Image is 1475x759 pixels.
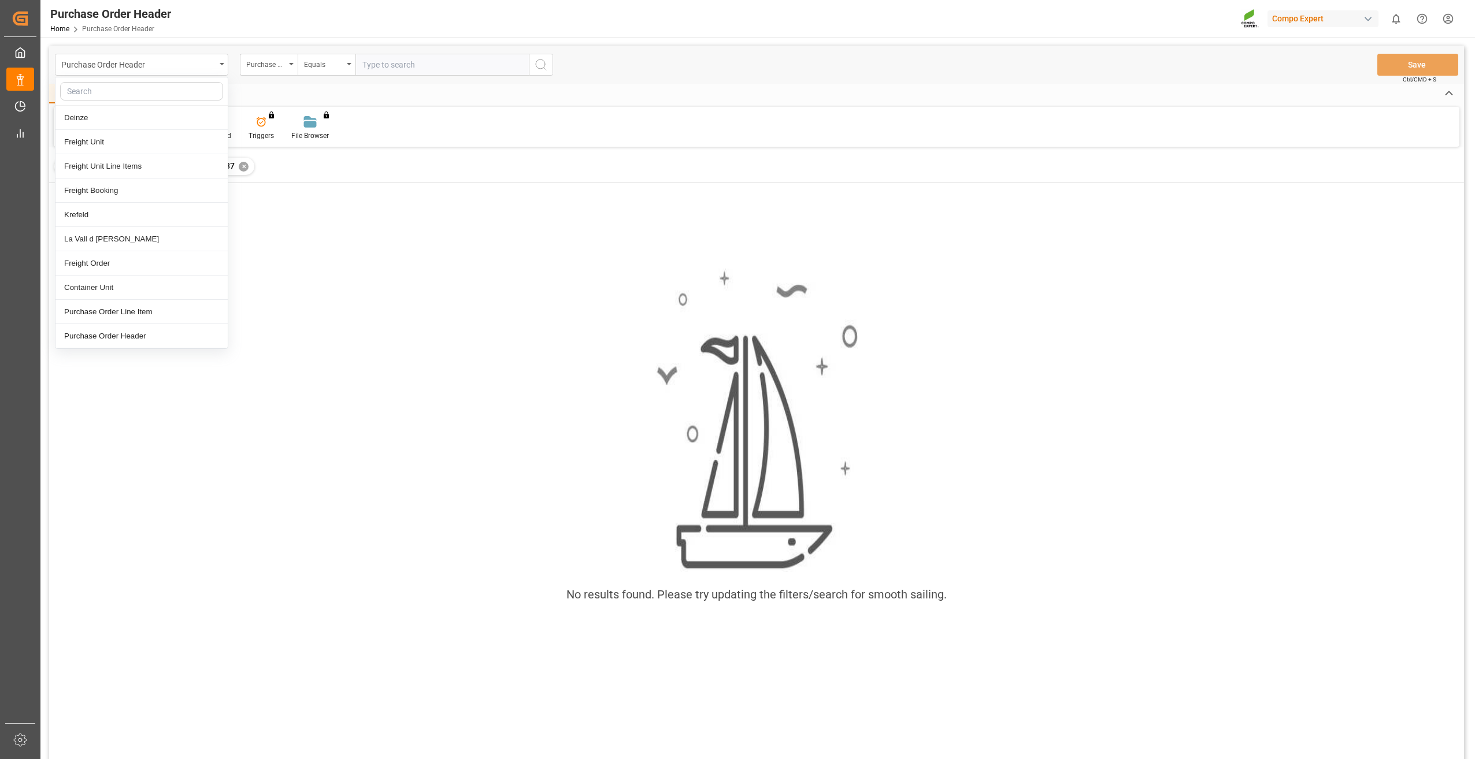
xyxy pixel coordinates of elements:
[55,178,228,203] div: Freight Booking
[55,276,228,300] div: Container Unit
[655,269,858,572] img: smooth_sailing.jpeg
[529,54,553,76] button: search button
[55,300,228,324] div: Purchase Order Line Item
[55,54,228,76] button: close menu
[50,25,69,33] a: Home
[355,54,529,76] input: Type to search
[55,130,228,154] div: Freight Unit
[239,162,249,172] div: ✕
[55,324,228,348] div: Purchase Order Header
[1377,54,1458,76] button: Save
[50,5,171,23] div: Purchase Order Header
[298,54,355,76] button: open menu
[566,586,947,603] div: No results found. Please try updating the filters/search for smooth sailing.
[49,84,88,103] div: Home
[55,154,228,178] div: Freight Unit Line Items
[61,57,216,71] div: Purchase Order Header
[1403,75,1436,84] span: Ctrl/CMD + S
[55,251,228,276] div: Freight Order
[55,227,228,251] div: La Vall d [PERSON_NAME]
[240,54,298,76] button: open menu
[55,106,228,130] div: Deinze
[246,57,286,70] div: Purchase Order Number
[60,82,223,101] input: Search
[55,203,228,227] div: Krefeld
[304,57,343,70] div: Equals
